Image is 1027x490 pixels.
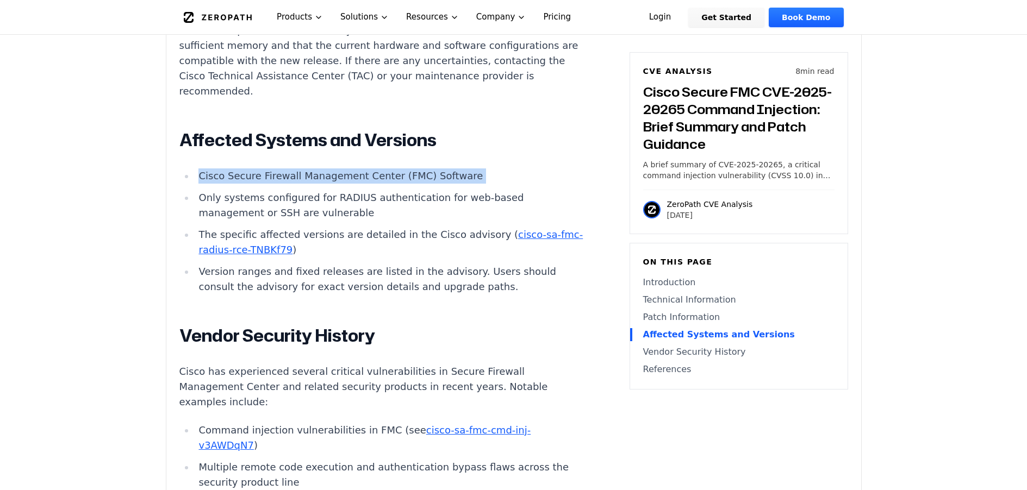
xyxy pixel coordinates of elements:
a: Patch Information [643,311,835,324]
p: A brief summary of CVE-2025-20265, a critical command injection vulnerability (CVSS 10.0) in Cisc... [643,159,835,181]
a: Book Demo [769,8,843,27]
a: References [643,363,835,376]
h2: Affected Systems and Versions [179,129,584,151]
p: ZeroPath CVE Analysis [667,199,753,210]
li: Only systems configured for RADIUS authentication for web-based management or SSH are vulnerable [195,190,584,221]
a: Affected Systems and Versions [643,328,835,341]
a: Vendor Security History [643,345,835,359]
p: 8 min read [795,66,834,77]
img: ZeroPath CVE Analysis [643,201,661,218]
li: Multiple remote code execution and authentication bypass flaws across the security product line [195,460,584,490]
a: Technical Information [643,293,835,306]
a: cisco-sa-fmc-radius-rce-TNBKf79 [198,229,583,255]
p: Cisco has experienced several critical vulnerabilities in Secure Firewall Management Center and r... [179,364,584,410]
h6: CVE Analysis [643,66,713,77]
a: Introduction [643,276,835,289]
a: Login [636,8,684,27]
li: Version ranges and fixed releases are listed in the advisory. Users should consult the advisory f... [195,264,584,294]
h6: On this page [643,256,835,267]
a: cisco-sa-fmc-cmd-inj-v3AWDqN7 [198,424,531,451]
li: Cisco Secure Firewall Management Center (FMC) Software [195,168,584,184]
li: Command injection vulnerabilities in FMC (see ) [195,423,584,453]
h3: Cisco Secure FMC CVE-2025-20265 Command Injection: Brief Summary and Patch Guidance [643,83,835,153]
h2: Vendor Security History [179,325,584,347]
p: [DATE] [667,210,753,221]
a: Get Started [688,8,764,27]
li: The specific affected versions are detailed in the Cisco advisory ( ) [195,227,584,257]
